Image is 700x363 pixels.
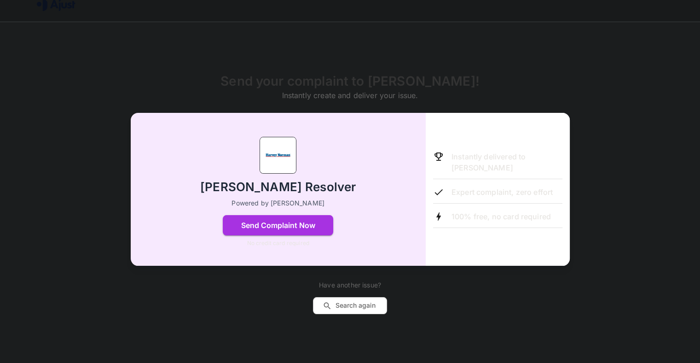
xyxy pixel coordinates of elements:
[451,211,551,222] p: 100% free, no card required
[313,297,387,314] button: Search again
[260,137,296,174] img: Harvey Norman
[451,187,553,198] p: Expert complaint, zero effort
[313,281,387,290] p: Have another issue?
[231,199,324,208] p: Powered by [PERSON_NAME]
[451,151,562,173] p: Instantly delivered to [PERSON_NAME]
[200,179,356,195] h2: [PERSON_NAME] Resolver
[247,239,309,247] p: No credit card required
[220,74,480,89] h1: Send your complaint to [PERSON_NAME]!
[220,89,480,102] h6: Instantly create and deliver your issue.
[223,215,333,235] button: Send Complaint Now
